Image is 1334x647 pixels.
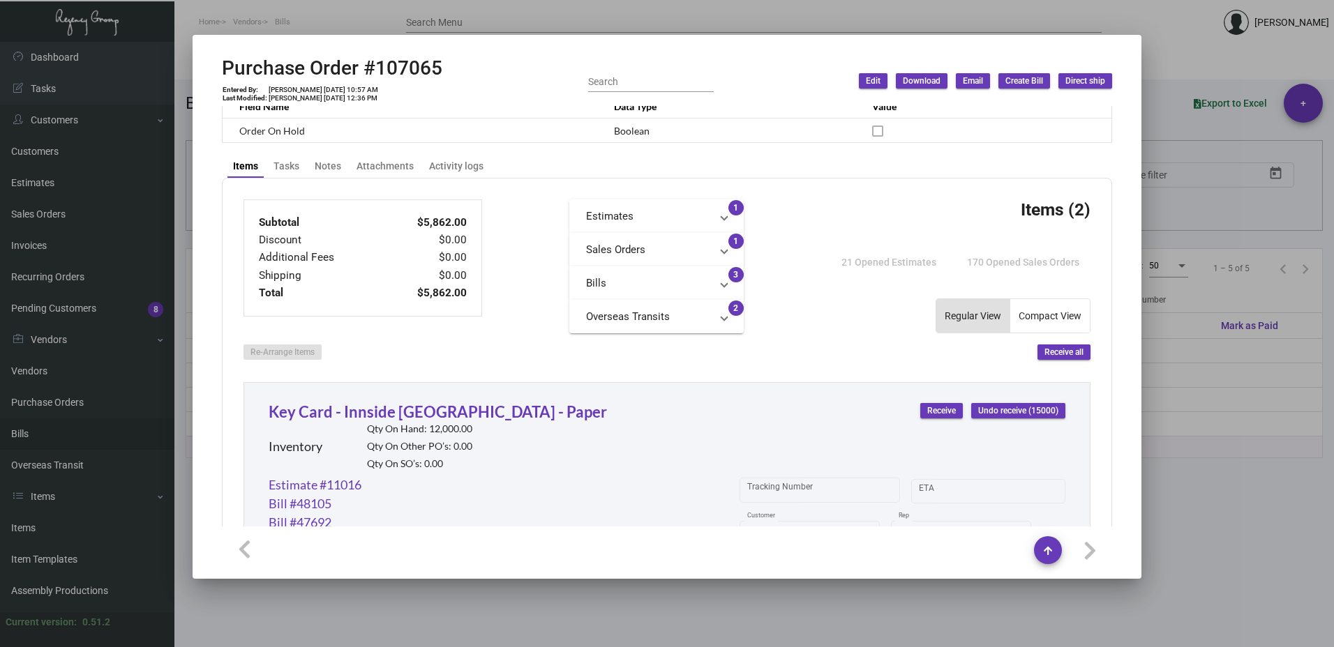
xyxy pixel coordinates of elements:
h2: Qty On SO’s: 0.00 [367,458,472,470]
span: Receive all [1044,347,1084,357]
button: 21 Opened Estimates [830,250,947,275]
span: Email [963,75,983,87]
div: Items [233,159,258,174]
td: [PERSON_NAME] [DATE] 10:57 AM [268,86,379,94]
span: 170 Opened Sales Orders [967,257,1079,268]
a: Bill #47692 [269,513,331,532]
mat-panel-title: Sales Orders [586,242,710,258]
button: Regular View [936,299,1010,333]
a: Bill #48105 [269,494,331,513]
button: Receive all [1037,344,1091,360]
td: [PERSON_NAME] [DATE] 12:36 PM [268,94,379,102]
div: Current version: [6,615,77,630]
button: Compact View [1010,299,1090,333]
h2: Inventory [269,439,322,455]
input: Start date [919,486,962,497]
button: Download [896,73,947,89]
button: Edit [859,73,887,89]
span: Download [903,75,940,87]
td: $0.00 [384,249,467,266]
button: Direct ship [1058,73,1112,89]
button: Receive [920,403,963,418]
td: Shipping [258,267,384,284]
th: Data Type [600,94,858,119]
h2: Qty On Other PO’s: 0.00 [367,441,472,452]
td: $0.00 [384,231,467,249]
span: Undo receive (15000) [978,405,1058,417]
mat-panel-title: Overseas Transits [586,309,710,325]
span: 21 Opened Estimates [841,257,936,268]
mat-panel-title: Bills [586,275,710,291]
span: Direct ship [1065,75,1105,87]
div: Tasks [273,159,299,174]
td: $0.00 [384,267,467,284]
td: $5,862.00 [384,284,467,302]
h2: Qty On Hand: 12,000.00 [367,423,472,435]
td: Additional Fees [258,249,384,266]
td: Last Modified: [222,94,268,102]
td: Total [258,284,384,302]
div: Activity logs [429,159,484,174]
div: Attachments [357,159,414,174]
mat-panel-title: Estimates [586,208,710,224]
mat-expansion-panel-header: Sales Orders [569,233,744,266]
a: Estimate #11016 [269,475,361,494]
mat-expansion-panel-header: Estimates [569,199,744,233]
a: Key Card - Innside [GEOGRAPHIC_DATA] - Paper [269,402,607,421]
button: Re-Arrange Items [243,344,322,360]
button: Undo receive (15000) [971,403,1065,418]
th: Value [858,94,1111,119]
span: Edit [866,75,880,87]
input: End date [974,486,1041,497]
td: Discount [258,231,384,249]
mat-expansion-panel-header: Bills [569,266,744,300]
button: Email [956,73,990,89]
mat-expansion-panel-header: Overseas Transits [569,300,744,333]
button: 170 Opened Sales Orders [956,250,1091,275]
td: Subtotal [258,214,384,231]
h2: Purchase Order #107065 [222,56,442,80]
h3: Items (2) [1021,199,1091,220]
span: Order On Hold [239,125,305,137]
th: Field Name [223,94,601,119]
td: $5,862.00 [384,214,467,231]
div: 0.51.2 [82,615,110,630]
span: Receive [927,405,956,417]
td: Entered By: [222,86,268,94]
div: Notes [315,159,341,174]
span: Boolean [614,125,650,137]
span: Re-Arrange Items [250,347,315,357]
span: Create Bill [1005,75,1043,87]
button: Create Bill [998,73,1050,89]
